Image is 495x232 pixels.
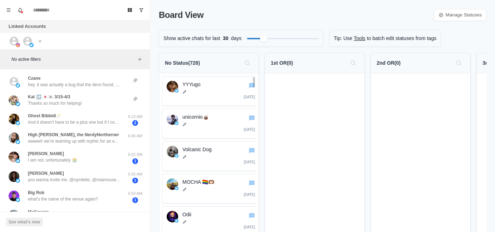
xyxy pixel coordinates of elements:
[9,191,19,201] img: picture
[182,81,256,88] p: YYYugo
[28,113,62,119] p: Ghost Bibbidi🪄
[244,224,255,230] p: [DATE]
[28,196,98,202] p: what's the name of the venue again?
[9,210,19,221] img: picture
[248,212,256,219] button: Go to chat
[182,211,256,218] p: Odii
[126,114,144,120] p: 6:13 AM
[28,170,64,177] p: [PERSON_NAME]
[9,133,19,143] img: picture
[244,159,255,165] p: [DATE]
[334,35,352,42] p: Tip: Use
[16,159,20,163] img: picture
[28,177,121,183] p: you wanna invite me, @nymfelie, @miamouse14, @xjhannaa to the Mythic x Blerp Twitchcon Afterparty...
[126,210,144,216] p: 5:50 AM
[9,23,46,30] p: Linked Accounts
[167,211,178,222] img: Odii
[6,218,43,226] button: See what's new
[16,83,20,88] img: picture
[159,9,204,21] p: Board View
[28,189,44,196] p: Big Rob
[9,152,19,162] img: picture
[434,9,486,21] a: Manage Statuses
[126,152,144,158] p: 6:02 AM
[28,94,70,100] p: Kat ➡️ 🇯🇵🇰🇷 3/15-4/3
[220,35,231,42] span: 30
[377,59,401,67] p: 2nd OR ( 0 )
[167,113,178,125] img: unicornio🧉
[132,197,138,203] span: 1
[167,146,178,157] img: Volcanic Dog
[28,132,119,138] p: High [PERSON_NAME], the NerdyNortherner
[136,4,147,16] button: Show unread conversations
[175,89,178,93] img: twitter
[126,133,144,139] p: 6:06 AM
[271,59,293,67] p: 1st OR ( 0 )
[14,4,26,16] button: Notifications
[163,35,220,42] p: Show active chats for last
[28,209,49,215] p: MsSavage
[126,171,144,177] p: 5:55 AM
[167,178,178,190] img: MOCHA 🏳️‍🌈🫶🏾
[167,81,178,92] img: YYYugo
[132,178,138,183] span: 1
[367,35,437,42] p: to batch edit statuses from tags
[16,43,20,47] img: picture
[16,140,20,144] img: picture
[241,57,253,69] button: Search
[16,178,20,183] img: picture
[453,57,465,69] button: Search
[165,59,200,67] p: No Status ( 728 )
[347,57,359,69] button: Search
[29,43,34,47] img: picture
[175,122,178,125] img: twitter
[9,171,19,182] img: picture
[248,147,256,154] button: Go to chat
[28,119,121,125] p: And it doesn't have to be a plus one but if I could get my husband to go I would definitely be do...
[28,82,121,88] p: hey, it was actually a bug that the devs found, they had pushed up a short-term fix while they pa...
[175,219,178,223] img: twitter
[136,55,144,64] button: Add filters
[248,82,256,89] button: Go to chat
[182,113,256,121] p: unicornio🧉
[16,121,20,125] img: picture
[231,35,242,42] p: days
[244,94,255,100] p: [DATE]
[28,100,82,107] p: Thanks so much for helping!
[175,187,178,190] img: twitter
[16,198,20,202] img: picture
[28,138,121,144] p: sweeet! we’re teaming up with mythic for an exclusive afterparty and would love for you to join u...
[248,179,256,187] button: Go to chat
[354,35,366,42] a: Tools
[36,37,44,45] button: Add account
[28,150,64,157] p: [PERSON_NAME]
[132,158,138,164] span: 1
[11,56,136,63] p: No active filters
[28,75,40,82] p: Czane
[244,192,255,197] p: [DATE]
[175,154,178,158] img: twitter
[16,102,20,106] img: picture
[124,4,136,16] button: Board View
[132,120,138,126] span: 2
[260,35,267,42] div: Filter by activity days
[9,114,19,124] img: picture
[9,95,19,105] img: picture
[126,191,144,197] p: 5:54 AM
[244,127,255,132] p: [DATE]
[3,4,14,16] button: Menu
[182,178,256,186] p: MOCHA 🏳️‍🌈🫶🏾
[182,146,256,153] p: Volcanic Dog
[28,157,77,163] p: I am not, unfortunately 😭
[248,114,256,122] button: Go to chat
